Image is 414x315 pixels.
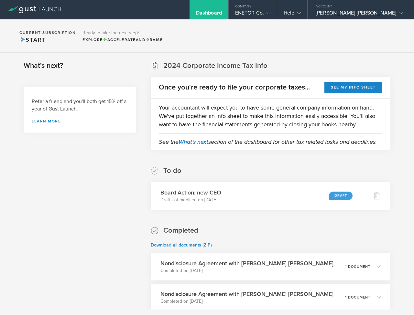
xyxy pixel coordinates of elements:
iframe: Chat Widget [382,284,414,315]
div: [PERSON_NAME] [PERSON_NAME] [316,10,403,19]
div: Dashboard [196,10,222,19]
div: Help [284,10,301,19]
div: ENETOR Co. [235,10,270,19]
